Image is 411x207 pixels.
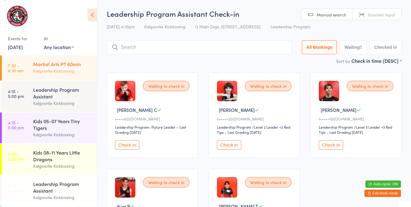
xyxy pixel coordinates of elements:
[8,120,24,130] time: 4:15 - 5:00 pm
[217,177,237,198] img: image1718617904.png
[115,124,149,130] div: Leadership Program
[8,34,38,44] div: Events for
[143,177,190,187] div: Waiting to check in
[33,131,92,138] div: Kalgoorlie Kickboxing
[115,116,191,121] div: v••••6@[DOMAIN_NAME]
[8,89,24,98] time: 4:15 - 5:00 pm
[33,118,92,131] div: Kids 05-07 Years Tiny Tigers
[33,86,92,100] div: Leadership Program Assistant
[33,180,92,194] div: Leadership Program Assistant
[245,177,291,187] div: Waiting to check in
[8,63,23,73] time: 7:30 - 8:30 am
[340,40,367,54] button: Waiting5
[115,177,135,198] img: image1709349299.png
[351,57,402,64] div: Check in time (DESC)
[370,40,402,54] button: Checked in
[302,40,337,54] button: All Bookings
[365,180,401,188] button: Auto-cycle: ON
[107,9,402,19] h2: Leadership Program Assistant Check-in
[317,12,346,18] span: Manual search
[245,81,291,91] div: Waiting to check in
[319,124,353,130] div: Leadership Program
[33,61,92,67] div: Martial Arts PT 60min
[270,23,310,30] span: Leadership Program
[347,81,393,91] div: Waiting to check in
[217,140,241,150] button: Check in
[2,55,97,80] a: 7:30 -8:30 amMartial Arts PT 60minKalgoorlie Kickboxing
[33,149,92,162] div: Kids 08-11 Years Little Dragons
[360,45,362,50] div: 5
[2,175,97,206] a: 5:00 -5:45 pmLeadership Program AssistantKalgoorlie Kickboxing
[319,140,343,150] button: Check in
[8,152,24,161] time: 5:00 - 5:45 pm
[8,183,24,193] time: 5:00 - 5:45 pm
[217,116,293,121] div: h•••••2@[DOMAIN_NAME]
[33,162,92,170] div: Kalgoorlie Kickboxing
[336,58,350,64] label: Sort by
[117,107,157,113] span: [PERSON_NAME] C
[321,107,357,113] span: [PERSON_NAME]
[319,116,395,121] div: t•••••1@[DOMAIN_NAME]
[33,100,92,107] div: Kalgoorlie Kickboxing
[44,34,74,44] div: At
[2,81,97,112] a: 4:15 -5:00 pmLeadership Program AssistantKalgoorlie Kickboxing
[217,124,251,130] div: Leadership Program
[217,81,237,101] img: image1709349181.png
[219,107,255,113] span: [PERSON_NAME]
[44,44,74,50] div: Any location
[107,40,292,54] input: Search
[107,23,135,30] span: [DATE] 4:15pm
[195,23,261,30] span: 1) Main Dojo, [STREET_ADDRESS].
[6,5,29,27] img: Kalgoorlie Kickboxing
[144,23,186,30] span: Kalgoorlie Kickboxing
[368,12,395,18] span: Scanner input
[319,81,339,101] img: image1669365520.png
[115,81,135,101] img: image1740131515.png
[33,67,92,74] div: Kalgoorlie Kickboxing
[115,140,139,150] button: Check in
[33,194,92,201] div: Kalgoorlie Kickboxing
[2,112,97,143] a: 4:15 -5:00 pmKids 05-07 Years Tiny TigersKalgoorlie Kickboxing
[143,81,190,91] div: Waiting to check in
[364,190,401,197] button: Exit kiosk mode
[8,44,23,50] a: [DATE]
[2,144,97,175] a: 5:00 -5:45 pmKids 08-11 Years Little DragonsKalgoorlie Kickboxing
